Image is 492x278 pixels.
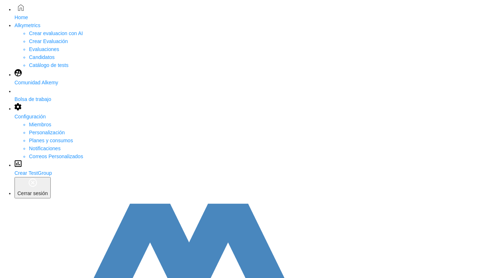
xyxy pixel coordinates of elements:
[29,30,83,36] a: Crear evaluacion con AI
[29,38,68,44] a: Crear Evaluación
[14,80,58,85] span: Comunidad Alkemy
[14,114,46,119] span: Configuración
[14,170,52,176] span: Crear TestGroup
[29,62,68,68] a: Catálogo de tests
[456,243,492,278] iframe: Chat Widget
[17,190,48,196] span: Cerrar sesión
[29,130,65,135] a: Personalización
[29,146,61,151] a: Notificaciones
[29,122,51,127] a: Miembros
[29,153,83,159] a: Correos Personalizados
[29,46,59,52] a: Evaluaciones
[14,22,41,28] span: Alkymetrics
[29,54,55,60] a: Candidatos
[456,243,492,278] div: Widget de chat
[14,177,51,198] button: Cerrar sesión
[29,138,73,143] a: Planes y consumos
[14,96,51,102] span: Bolsa de trabajo
[14,14,28,20] span: Home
